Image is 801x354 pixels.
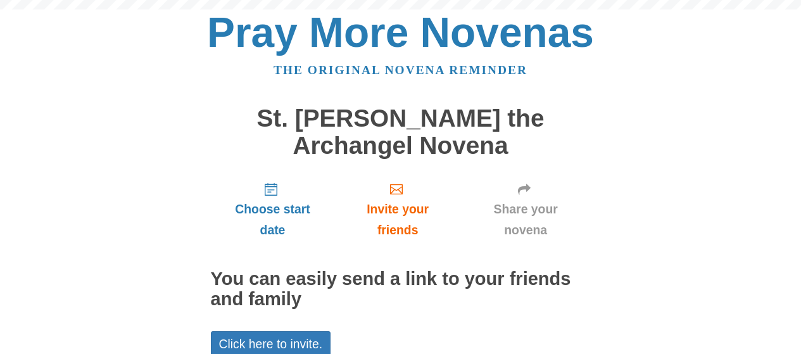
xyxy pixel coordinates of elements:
[474,199,578,241] span: Share your novena
[347,199,448,241] span: Invite your friends
[207,9,594,56] a: Pray More Novenas
[274,63,527,77] a: The original novena reminder
[211,269,591,310] h2: You can easily send a link to your friends and family
[461,172,591,247] a: Share your novena
[211,105,591,159] h1: St. [PERSON_NAME] the Archangel Novena
[224,199,322,241] span: Choose start date
[211,172,335,247] a: Choose start date
[334,172,460,247] a: Invite your friends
